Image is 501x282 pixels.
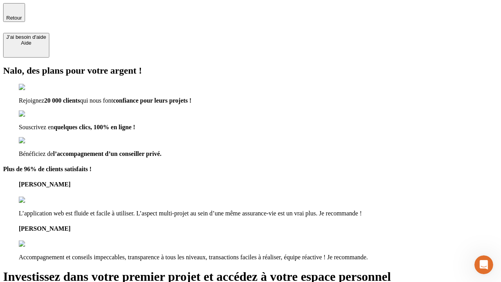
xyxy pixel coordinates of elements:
img: checkmark [19,110,52,117]
h4: [PERSON_NAME] [19,225,498,232]
img: checkmark [19,137,52,144]
div: J’ai besoin d'aide [6,34,46,40]
button: J’ai besoin d'aideAide [3,33,49,58]
span: Bénéficiez de [19,150,53,157]
span: Retour [6,15,22,21]
button: Retour [3,3,25,22]
div: Aide [6,40,46,46]
h2: Nalo, des plans pour votre argent ! [3,65,498,76]
h4: [PERSON_NAME] [19,181,498,188]
h4: Plus de 96% de clients satisfaits ! [3,166,498,173]
span: quelques clics, 100% en ligne ! [54,124,135,130]
span: Rejoignez [19,97,44,104]
span: l’accompagnement d’un conseiller privé. [53,150,162,157]
img: reviews stars [19,240,58,248]
span: confiance pour leurs projets ! [113,97,191,104]
span: qui nous font [80,97,113,104]
iframe: Intercom live chat [474,255,493,274]
span: Souscrivez en [19,124,54,130]
p: Accompagnement et conseils impeccables, transparence à tous les niveaux, transactions faciles à r... [19,254,498,261]
img: checkmark [19,84,52,91]
img: reviews stars [19,197,58,204]
span: 20 000 clients [44,97,80,104]
p: L’application web est fluide et facile à utiliser. L’aspect multi-projet au sein d’une même assur... [19,210,498,217]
